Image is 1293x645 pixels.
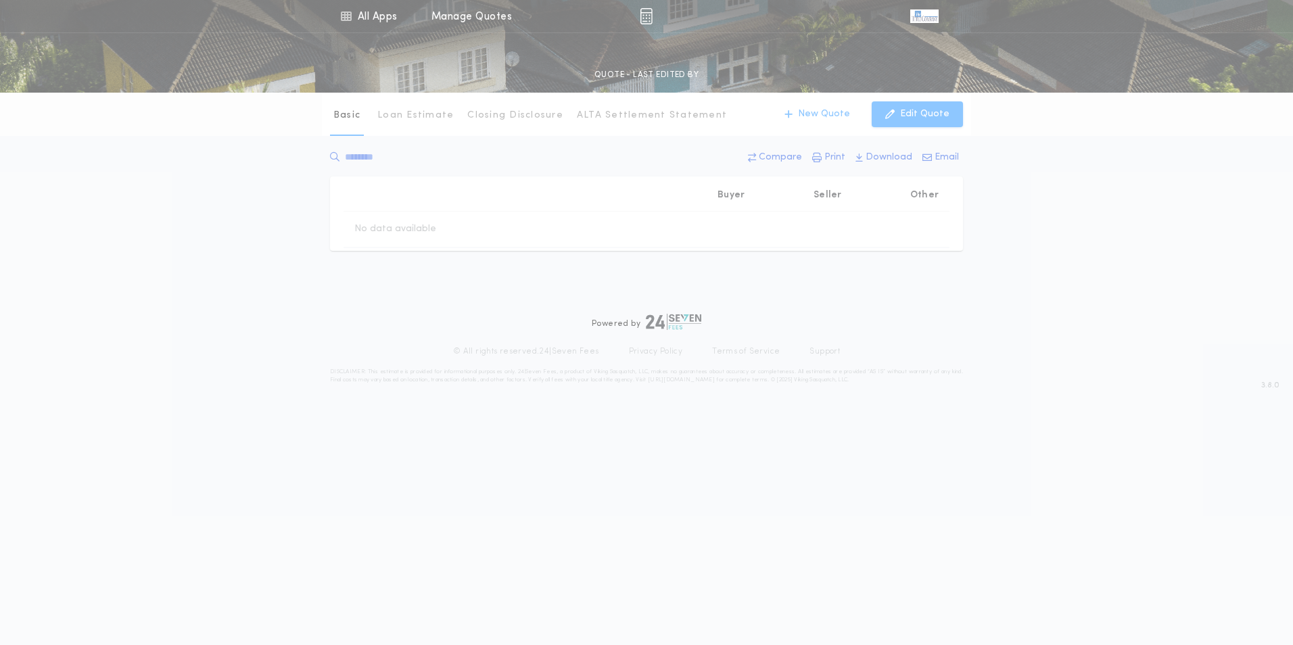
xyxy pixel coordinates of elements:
[808,145,849,170] button: Print
[814,189,842,202] p: Seller
[344,212,447,247] td: No data available
[330,368,963,384] p: DISCLAIMER: This estimate is provided for informational purposes only. 24|Seven Fees, a product o...
[718,189,745,202] p: Buyer
[1261,379,1279,391] span: 3.8.0
[629,346,683,357] a: Privacy Policy
[640,8,653,24] img: img
[910,189,939,202] p: Other
[648,377,715,383] a: [URL][DOMAIN_NAME]
[592,314,701,330] div: Powered by
[333,109,360,122] p: Basic
[577,109,727,122] p: ALTA Settlement Statement
[594,68,699,82] p: QUOTE - LAST EDITED BY
[872,101,963,127] button: Edit Quote
[771,101,864,127] button: New Quote
[900,107,949,121] p: Edit Quote
[910,9,939,23] img: vs-icon
[453,346,599,357] p: © All rights reserved. 24|Seven Fees
[744,145,806,170] button: Compare
[798,107,850,121] p: New Quote
[646,314,701,330] img: logo
[851,145,916,170] button: Download
[824,151,845,164] p: Print
[467,109,563,122] p: Closing Disclosure
[759,151,802,164] p: Compare
[712,346,780,357] a: Terms of Service
[866,151,912,164] p: Download
[809,346,840,357] a: Support
[377,109,454,122] p: Loan Estimate
[935,151,959,164] p: Email
[918,145,963,170] button: Email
